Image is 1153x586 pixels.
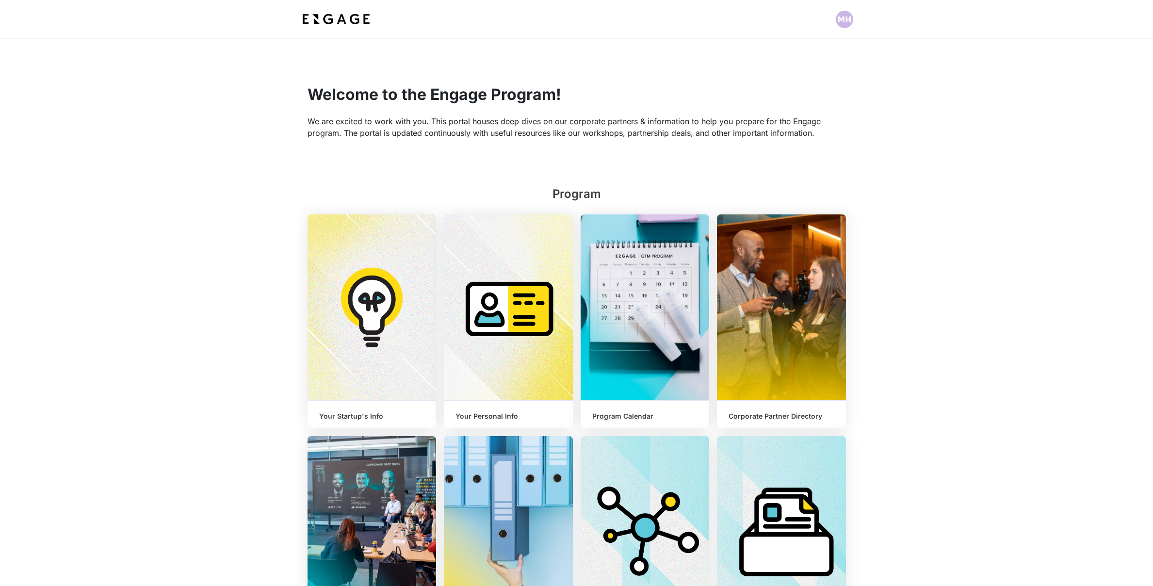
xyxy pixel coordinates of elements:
img: bdf1fb74-1727-4ba0-a5bd-bc74ae9fc70b.jpeg [300,11,372,28]
img: Profile picture of Maddie Harper [836,11,853,28]
button: Open profile menu [836,11,853,28]
h6: Program Calendar [592,412,698,421]
p: We are excited to work with you. This portal houses deep dives on our corporate partners & inform... [308,115,846,139]
span: Welcome to the Engage Program! [308,85,561,104]
h6: Your Startup's Info [319,412,425,421]
h2: Program [308,185,846,207]
h6: Your Personal Info [455,412,561,421]
h6: Corporate Partner Directory [729,412,834,421]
